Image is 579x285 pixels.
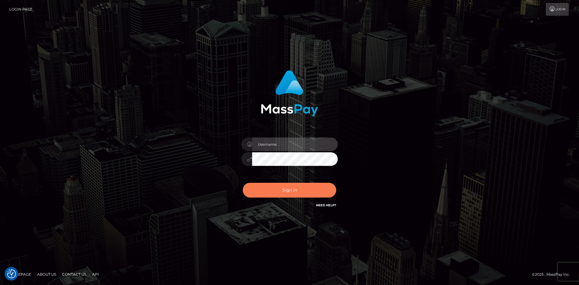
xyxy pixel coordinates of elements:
[7,269,16,278] img: Revisit consent button
[7,270,33,279] a: Homepage
[316,203,336,207] a: Need Help?
[60,270,89,279] a: Contact Us
[35,270,59,279] a: About Us
[261,70,318,116] img: MassPay Login
[243,183,336,198] button: Sign in
[7,269,16,278] button: Consent Preferences
[90,270,101,279] a: API
[532,271,574,278] div: © 2025 , MassPay Inc.
[546,3,569,16] a: Login
[252,138,338,151] input: Username...
[9,3,33,16] a: Login Page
